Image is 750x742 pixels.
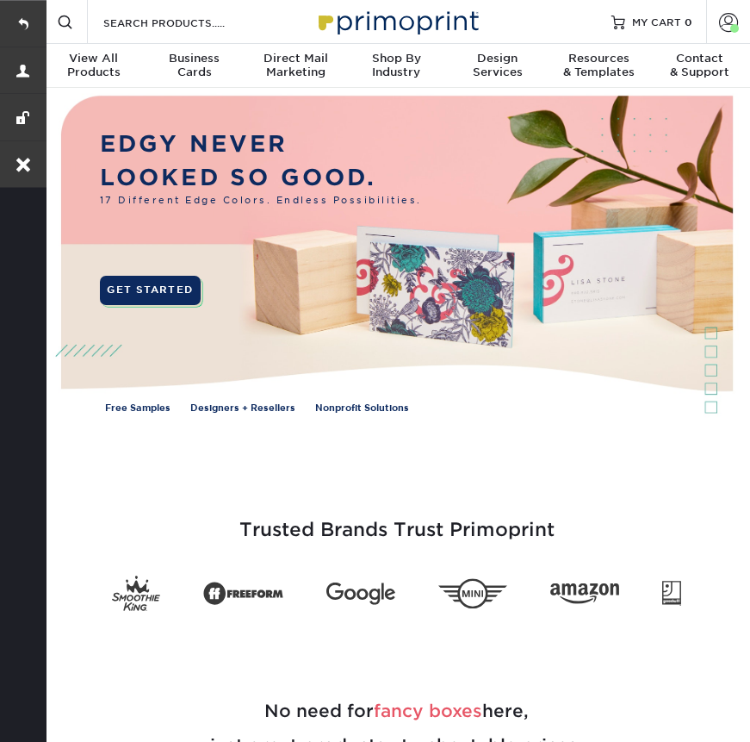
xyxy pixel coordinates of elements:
a: Shop ByIndustry [346,44,447,90]
span: MY CART [632,15,681,29]
a: Resources& Templates [548,44,648,90]
img: Primoprint [311,3,483,40]
span: Direct Mail [245,52,346,65]
a: GET STARTED [100,276,201,305]
div: & Support [649,52,750,79]
a: Designers + Resellers [190,402,295,415]
span: fancy boxes [374,701,482,721]
span: View All [43,52,144,65]
span: Business [144,52,245,65]
span: Resources [548,52,648,65]
span: 17 Different Edge Colors. Endless Possibilities. [100,194,422,208]
img: Google [326,582,395,604]
img: Freeform [203,576,283,611]
img: Smoothie King [112,576,160,612]
div: Marketing [245,52,346,79]
a: Contact& Support [649,44,750,90]
div: Services [447,52,548,79]
span: Shop By [346,52,447,65]
a: Nonprofit Solutions [315,402,409,415]
span: Design [447,52,548,65]
div: Cards [144,52,245,79]
div: Products [43,52,144,79]
span: 0 [685,16,692,28]
input: SEARCH PRODUCTS..... [102,12,270,33]
a: DesignServices [447,44,548,90]
img: Mini [438,578,507,608]
img: Goodwill [662,581,681,607]
a: View AllProducts [43,44,144,90]
img: Amazon [550,583,619,604]
p: EDGY NEVER [100,127,422,160]
a: Direct MailMarketing [245,44,346,90]
div: & Templates [548,52,648,79]
span: Contact [649,52,750,65]
a: BusinessCards [144,44,245,90]
div: Industry [346,52,447,79]
h3: Trusted Brands Trust Primoprint [56,477,737,562]
a: Free Samples [105,402,170,415]
p: LOOKED SO GOOD. [100,160,422,194]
